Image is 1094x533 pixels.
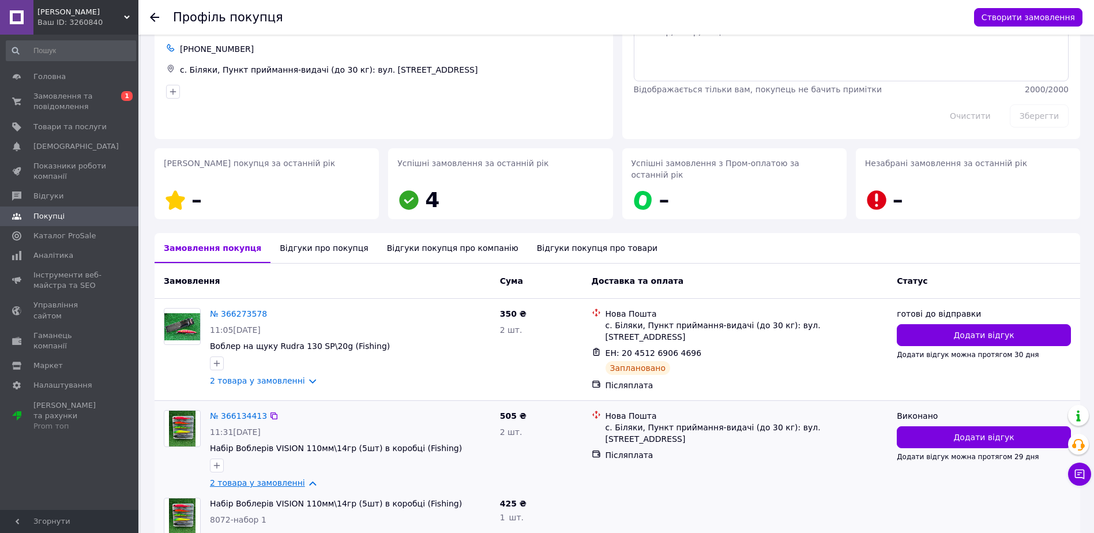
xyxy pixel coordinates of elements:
span: Додати відгук можна протягом 29 дня [897,453,1039,461]
span: – [659,188,670,212]
div: готові до відправки [897,308,1071,320]
span: Відгуки [33,191,63,201]
div: Нова Пошта [606,308,888,320]
span: 1 шт. [500,513,524,522]
span: 2 шт. [500,427,522,437]
a: Воблер на щуку Rudra 130 SP\20g (Fishing) [210,341,390,351]
span: – [893,188,903,212]
span: Гаманець компанії [33,331,107,351]
span: Cума [500,276,523,286]
div: Виконано [897,410,1071,422]
span: – [191,188,202,212]
button: Створити замовлення [974,8,1082,27]
span: Інструменти веб-майстра та SEO [33,270,107,291]
div: Відгуки про покупця [270,233,377,263]
span: [DEMOGRAPHIC_DATA] [33,141,119,152]
span: Покупці [33,211,65,222]
span: Світ Приманки [37,7,124,17]
span: Замовлення та повідомлення [33,91,107,112]
span: Успішні замовлення з Пром-оплатою за останній рік [631,159,799,179]
a: № 366134413 [210,411,267,421]
span: Маркет [33,361,63,371]
span: [PERSON_NAME] покупця за останній рік [164,159,335,168]
button: Додати відгук [897,426,1071,448]
div: Нова Пошта [606,410,888,422]
a: Набір Воблерів VISION 110мм\14гр (5шт) в коробці (Fishing) [210,444,462,453]
input: Пошук [6,40,136,61]
img: Фото товару [164,313,200,340]
span: 8072-набор 1 [210,515,266,524]
span: Показники роботи компанії [33,161,107,182]
span: Управління сайтом [33,300,107,321]
span: Налаштування [33,380,92,391]
span: 4 [425,188,439,212]
span: Додати відгук [953,329,1014,341]
span: 350 ₴ [500,309,527,318]
span: Замовлення [164,276,220,286]
h1: Профіль покупця [173,10,283,24]
div: Повернутися назад [150,12,159,23]
span: 505 ₴ [500,411,527,421]
div: Заплановано [606,361,671,375]
span: Відображається тільки вам, покупець не бачить примітки [634,85,882,94]
button: Додати відгук [897,324,1071,346]
div: Післяплата [606,449,888,461]
div: Відгуки покупця про товари [528,233,667,263]
div: с. Біляки, Пункт приймання-видачі (до 30 кг): вул. [STREET_ADDRESS] [606,422,888,445]
div: Післяплата [606,380,888,391]
a: Фото товару [164,410,201,447]
span: Доставка та оплата [592,276,684,286]
span: 425 ₴ [500,499,527,508]
span: Додати відгук [953,431,1014,443]
span: 1 [121,91,133,101]
div: с. Біляки, Пункт приймання-видачі (до 30 кг): вул. [STREET_ADDRESS] [178,62,604,78]
div: Prom топ [33,421,107,431]
span: Додати відгук можна протягом 30 дня [897,351,1039,359]
span: [PERSON_NAME] та рахунки [33,400,107,432]
span: Головна [33,72,66,82]
span: Каталог ProSale [33,231,96,241]
a: Набір Воблерів VISION 110мм\14гр (5шт) в коробці (Fishing) [210,499,462,508]
div: с. Біляки, Пункт приймання-видачі (до 30 кг): вул. [STREET_ADDRESS] [606,320,888,343]
div: [PHONE_NUMBER] [178,41,604,57]
a: 2 товара у замовленні [210,376,305,385]
span: Незабрані замовлення за останній рік [865,159,1027,168]
button: Чат з покупцем [1068,463,1091,486]
span: 11:31[DATE] [210,427,261,437]
a: 2 товара у замовленні [210,478,305,487]
span: 11:05[DATE] [210,325,261,335]
span: Успішні замовлення за останній рік [397,159,548,168]
a: № 366273578 [210,309,267,318]
span: Статус [897,276,927,286]
img: Фото товару [169,411,196,446]
span: Товари та послуги [33,122,107,132]
div: Відгуки покупця про компанію [378,233,528,263]
div: Замовлення покупця [155,233,270,263]
span: 2 шт. [500,325,522,335]
span: 2000 / 2000 [1025,85,1069,94]
div: Ваш ID: 3260840 [37,17,138,28]
span: ЕН: 20 4512 6906 4696 [606,348,702,358]
a: Фото товару [164,308,201,345]
span: Аналітика [33,250,73,261]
